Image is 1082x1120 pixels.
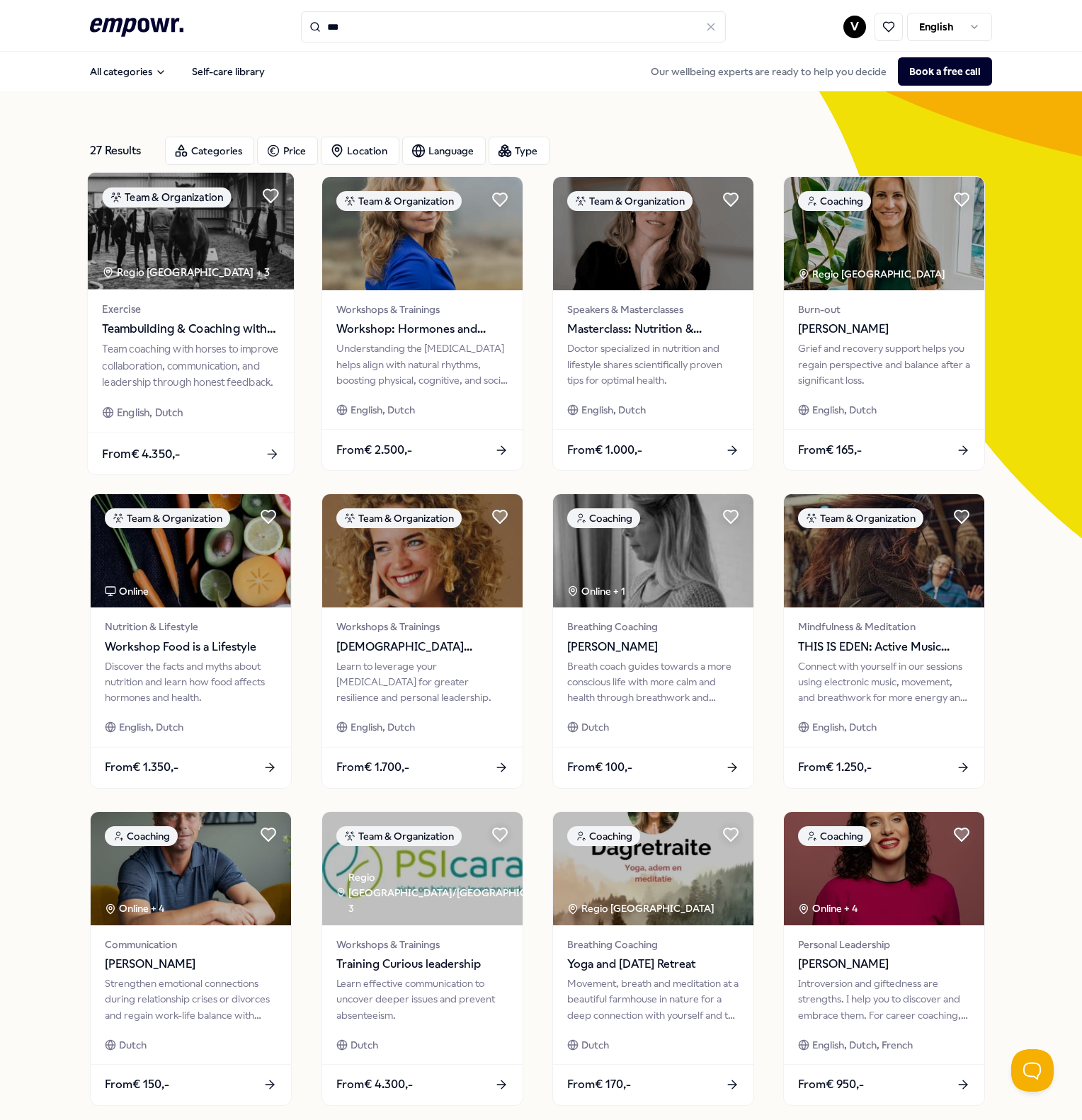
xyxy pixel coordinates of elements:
[322,494,523,607] img: package image
[336,976,508,1023] div: Learn effective communication to uncover deeper issues and prevent absenteeism.
[798,826,871,846] div: Coaching
[552,493,754,788] a: package imageCoachingOnline + 1Breathing Coaching[PERSON_NAME]Breath coach guides towards a more ...
[181,57,276,86] a: Self-care library
[798,508,923,528] div: Team & Organization
[798,758,872,777] span: From € 1.250,-
[567,937,739,952] span: Breathing Coaching
[103,341,280,390] div: Team coaching with horses to improve collaboration, communication, and leadership through honest ...
[783,493,985,788] a: package imageTeam & OrganizationMindfulness & MeditationTHIS IS EDEN: Active Music Meditation voo...
[581,402,646,418] span: English, Dutch
[798,976,970,1023] div: Introversion and giftedness are strengths. I help you to discover and embrace them. For career co...
[351,1037,378,1053] span: Dutch
[105,658,277,706] div: Discover the facts and myths about nutrition and learn how food affects hormones and health.
[79,57,178,86] button: All categories
[798,191,871,211] div: Coaching
[489,137,549,165] button: Type
[105,619,277,634] span: Nutrition & Lifestyle
[336,508,462,528] div: Team & Organization
[88,173,294,290] img: package image
[567,826,640,846] div: Coaching
[567,619,739,634] span: Breathing Coaching
[105,826,178,846] div: Coaching
[321,176,523,471] a: package imageTeam & OrganizationWorkshops & TrainingsWorkshop: Hormones and Work StressUnderstand...
[336,302,508,317] span: Workshops & Trainings
[784,177,984,290] img: package image
[798,302,970,317] span: Burn-out
[567,638,739,656] span: [PERSON_NAME]
[336,937,508,952] span: Workshops & Trainings
[552,176,754,471] a: package imageTeam & OrganizationSpeakers & MasterclassesMasterclass: Nutrition & HormonesDoctor s...
[567,1075,631,1094] span: From € 170,-
[336,758,409,777] span: From € 1.700,-
[567,901,717,916] div: Regio [GEOGRAPHIC_DATA]
[90,811,292,1106] a: package imageCoachingOnline + 4Communication[PERSON_NAME]Strengthen emotional connections during ...
[567,976,739,1023] div: Movement, breath and meditation at a beautiful farmhouse in nature for a deep connection with you...
[119,1037,147,1053] span: Dutch
[336,191,462,211] div: Team & Organization
[336,341,508,388] div: Understanding the [MEDICAL_DATA] helps align with natural rhythms, boosting physical, cognitive, ...
[336,869,571,917] div: Regio [GEOGRAPHIC_DATA]/[GEOGRAPHIC_DATA] + 3
[336,619,508,634] span: Workshops & Trainings
[567,758,632,777] span: From € 100,-
[581,1037,609,1053] span: Dutch
[103,264,270,280] div: Regio [GEOGRAPHIC_DATA] + 3
[336,1075,413,1094] span: From € 4.300,-
[336,441,412,459] span: From € 2.500,-
[553,812,753,925] img: package image
[105,583,149,599] div: Online
[552,811,754,1106] a: package imageCoachingRegio [GEOGRAPHIC_DATA] Breathing CoachingYoga and [DATE] RetreatMovement, b...
[798,441,862,459] span: From € 165,-
[898,57,992,86] button: Book a free call
[105,508,230,528] div: Team & Organization
[1011,1049,1054,1092] iframe: Help Scout Beacon - Open
[105,901,164,916] div: Online + 4
[91,494,291,607] img: package image
[322,812,523,925] img: package image
[639,57,992,86] div: Our wellbeing experts are ready to help you decide
[117,404,183,421] span: English, Dutch
[798,266,947,282] div: Regio [GEOGRAPHIC_DATA]
[119,719,183,735] span: English, Dutch
[336,826,462,846] div: Team & Organization
[567,508,640,528] div: Coaching
[812,402,877,418] span: English, Dutch
[798,320,970,338] span: [PERSON_NAME]
[105,955,277,973] span: [PERSON_NAME]
[567,320,739,338] span: Masterclass: Nutrition & Hormones
[798,638,970,656] span: THIS IS EDEN: Active Music Meditation voor teams
[103,445,181,463] span: From € 4.350,-
[103,301,280,317] span: Exercise
[812,719,877,735] span: English, Dutch
[783,811,985,1106] a: package imageCoachingOnline + 4Personal Leadership[PERSON_NAME]Introversion and giftedness are st...
[784,812,984,925] img: package image
[105,1075,169,1094] span: From € 150,-
[90,493,292,788] a: package imageTeam & OrganizationOnlineNutrition & LifestyleWorkshop Food is a LifestyleDiscover t...
[798,1075,864,1094] span: From € 950,-
[336,658,508,706] div: Learn to leverage your [MEDICAL_DATA] for greater resilience and personal leadership.
[843,16,866,38] button: V
[336,638,508,656] span: [DEMOGRAPHIC_DATA] Leadership: Harness Your Natural Cycle as Strength in Your Leadership
[798,619,970,634] span: Mindfulness & Meditation
[783,176,985,471] a: package imageCoachingRegio [GEOGRAPHIC_DATA] Burn-out[PERSON_NAME]Grief and recovery support help...
[321,137,399,165] button: Location
[336,955,508,973] span: Training Curious leadership
[257,137,318,165] button: Price
[798,658,970,706] div: Connect with yourself in our sessions using electronic music, movement, and breathwork for more e...
[103,320,280,338] span: Teambuilding & Coaching with horses
[322,177,523,290] img: package image
[784,494,984,607] img: package image
[798,341,970,388] div: Grief and recovery support helps you regain perspective and balance after a significant loss.
[812,1037,913,1053] span: English, Dutch, French
[321,811,523,1106] a: package imageTeam & OrganizationRegio [GEOGRAPHIC_DATA]/[GEOGRAPHIC_DATA] + 3Workshops & Training...
[105,758,178,777] span: From € 1.350,-
[402,137,486,165] button: Language
[336,320,508,338] span: Workshop: Hormones and Work Stress
[798,901,858,916] div: Online + 4
[165,137,254,165] div: Categories
[567,341,739,388] div: Doctor specialized in nutrition and lifestyle shares scientifically proven tips for optimal health.
[798,937,970,952] span: Personal Leadership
